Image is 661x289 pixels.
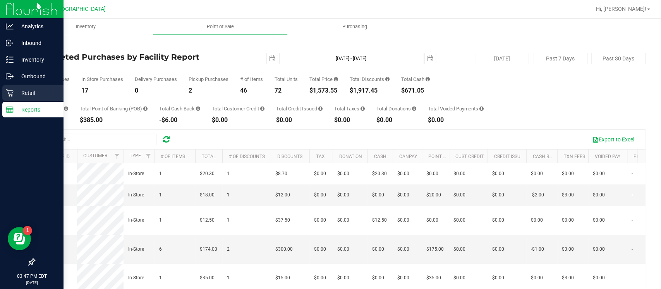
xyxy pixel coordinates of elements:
a: Filter [111,150,124,163]
span: - [632,170,633,177]
div: $0.00 [376,117,416,123]
div: Total Discounts [350,77,390,82]
button: Past 7 Days [533,53,587,64]
span: $0.00 [314,191,326,199]
span: $8.70 [275,170,287,177]
i: Sum of the successful, non-voided CanPay payment transactions for all purchases in the date range. [64,106,68,111]
p: Retail [14,88,60,98]
a: Cust Credit [455,154,483,159]
span: $0.00 [562,170,574,177]
span: $3.00 [562,191,574,199]
span: $12.50 [200,217,215,224]
span: - [632,217,633,224]
span: In-Store [128,217,144,224]
a: Voided Payment [594,154,633,159]
span: -$1.00 [531,246,544,253]
span: select [425,53,436,64]
div: Total Cash [401,77,430,82]
span: 1 [159,217,162,224]
inline-svg: Inventory [6,56,14,64]
div: $385.00 [80,117,148,123]
span: $0.00 [337,274,349,282]
button: Past 30 Days [591,53,646,64]
div: $0.00 [428,117,484,123]
span: $0.00 [531,274,543,282]
span: 1 [227,191,230,199]
div: 72 [275,88,298,94]
a: Type [130,153,141,158]
p: Inventory [14,55,60,64]
i: Sum of all account credit issued for all refunds from returned purchases in the date range. [318,106,323,111]
span: 1 [159,274,162,282]
span: 1 [159,170,162,177]
div: $671.05 [401,88,430,94]
span: 2 [227,246,230,253]
div: -$6.00 [159,117,200,123]
span: 1 [159,191,162,199]
span: $0.00 [453,191,465,199]
span: $0.00 [593,170,605,177]
a: Purchasing [287,19,422,35]
span: Purchasing [332,23,378,30]
a: # of Items [161,154,185,159]
span: $0.00 [314,217,326,224]
a: Total [201,154,215,159]
span: -$2.00 [531,191,544,199]
p: Analytics [14,22,60,31]
span: $0.00 [453,170,465,177]
span: $0.00 [372,191,384,199]
div: Total Units [275,77,298,82]
span: $0.00 [562,217,574,224]
span: Inventory [65,23,106,30]
div: 0 [135,88,177,94]
div: Pickup Purchases [189,77,228,82]
i: Sum of the total prices of all purchases in the date range. [334,77,338,82]
span: $174.00 [200,246,217,253]
span: 1 [227,274,230,282]
span: $175.00 [426,246,444,253]
h4: Completed Purchases by Facility Report [34,53,238,61]
a: Point of Banking (POB) [428,154,483,159]
span: $20.30 [372,170,387,177]
span: $37.50 [275,217,290,224]
div: 17 [81,88,123,94]
span: - [632,246,633,253]
p: Outbound [14,72,60,81]
a: Point of Sale [153,19,287,35]
span: $0.00 [337,246,349,253]
span: $0.00 [593,217,605,224]
a: Tax [316,154,324,159]
iframe: Resource center unread badge [23,226,32,235]
span: $0.00 [593,246,605,253]
div: Total Cash Back [159,106,200,111]
div: Total Credit Issued [276,106,323,111]
span: $0.00 [314,246,326,253]
span: $20.30 [200,170,215,177]
span: $0.00 [593,274,605,282]
span: $12.50 [372,217,387,224]
span: 6 [159,246,162,253]
div: $0.00 [212,117,264,123]
span: $0.00 [372,246,384,253]
a: Discounts [277,154,302,159]
inline-svg: Inbound [6,39,14,47]
span: $0.00 [337,191,349,199]
span: $15.00 [275,274,290,282]
div: Delivery Purchases [135,77,177,82]
span: $0.00 [426,170,438,177]
span: $0.00 [492,170,504,177]
span: $0.00 [593,191,605,199]
span: - [632,191,633,199]
i: Sum of the successful, non-voided cash payment transactions for all purchases in the date range. ... [426,77,430,82]
span: $0.00 [492,191,504,199]
span: - [632,274,633,282]
span: $3.00 [562,274,574,282]
div: $0.00 [276,117,323,123]
a: Donation [339,154,362,159]
span: $0.00 [426,217,438,224]
div: Total Donations [376,106,416,111]
inline-svg: Analytics [6,22,14,30]
a: Inventory [19,19,153,35]
span: $0.00 [397,191,409,199]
